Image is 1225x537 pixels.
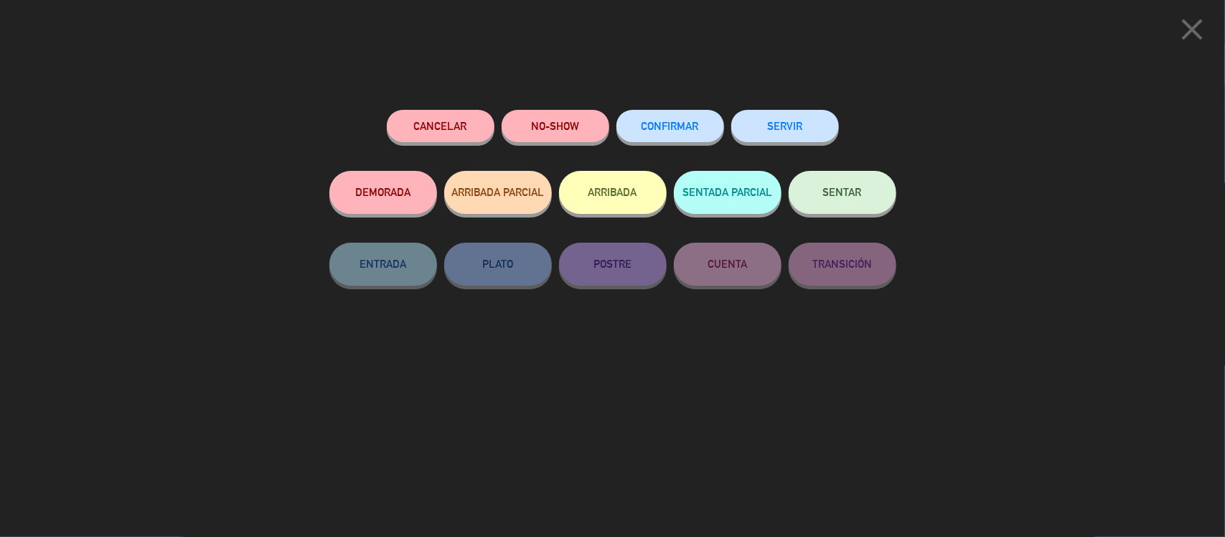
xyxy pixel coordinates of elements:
button: CUENTA [674,243,782,286]
button: ENTRADA [329,243,437,286]
button: close [1170,11,1214,53]
button: SERVIR [731,110,839,142]
span: CONFIRMAR [642,120,699,132]
button: ARRIBADA [559,171,667,214]
button: Cancelar [387,110,494,142]
i: close [1174,11,1210,47]
button: ARRIBADA PARCIAL [444,171,552,214]
button: POSTRE [559,243,667,286]
button: TRANSICIÓN [789,243,896,286]
button: SENTAR [789,171,896,214]
button: PLATO [444,243,552,286]
button: DEMORADA [329,171,437,214]
button: NO-SHOW [502,110,609,142]
button: CONFIRMAR [616,110,724,142]
button: SENTADA PARCIAL [674,171,782,214]
span: ARRIBADA PARCIAL [451,186,544,198]
span: SENTAR [823,186,862,198]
